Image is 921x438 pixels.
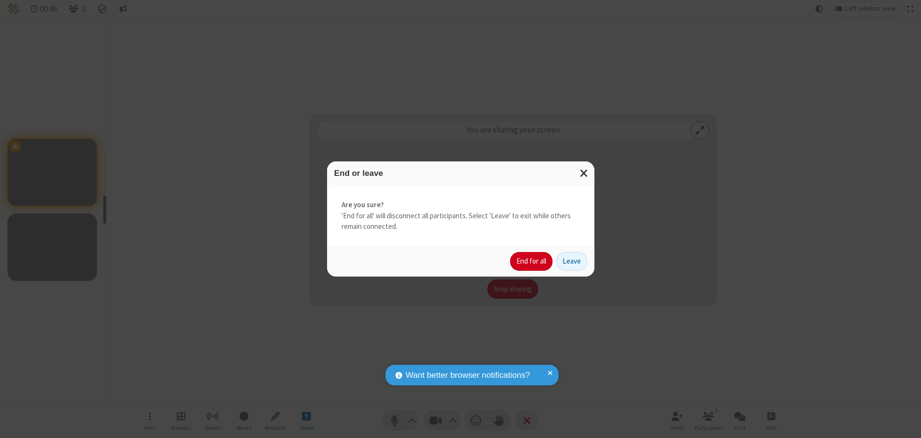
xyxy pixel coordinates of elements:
[342,199,580,211] strong: Are you sure?
[556,252,587,271] button: Leave
[327,185,594,247] div: 'End for all' will disconnect all participants. Select 'Leave' to exit while others remain connec...
[510,252,553,271] button: End for all
[334,169,587,178] h3: End or leave
[406,369,530,382] span: Want better browser notifications?
[574,161,594,185] button: Close modal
